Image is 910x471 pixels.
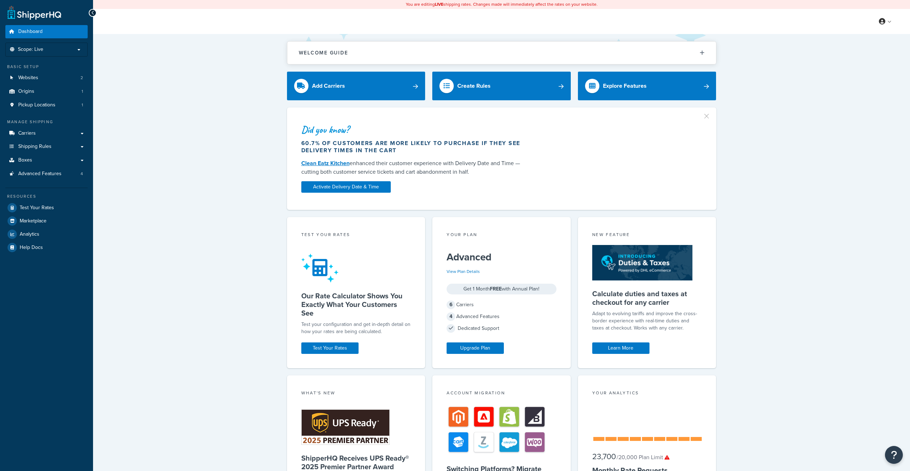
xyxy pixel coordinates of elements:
[447,300,556,310] div: Carriers
[287,72,425,100] a: Add Carriers
[312,81,345,91] div: Add Carriers
[447,251,556,263] h5: Advanced
[18,47,43,53] span: Scope: Live
[301,159,527,176] div: enhanced their customer experience with Delivery Date and Time — cutting both customer service ti...
[447,342,504,354] a: Upgrade Plan
[301,454,411,471] h5: ShipperHQ Receives UPS Ready® 2025 Premier Partner Award
[20,245,43,251] span: Help Docs
[18,171,62,177] span: Advanced Features
[5,85,88,98] li: Origins
[20,218,47,224] span: Marketplace
[5,241,88,254] a: Help Docs
[5,215,88,227] a: Marketplace
[18,88,34,95] span: Origins
[592,451,616,462] span: 23,700
[447,301,455,309] span: 6
[5,98,88,112] li: Pickup Locations
[592,231,702,240] div: New Feature
[5,140,88,153] a: Shipping Rules
[5,71,88,85] a: Websites2
[301,321,411,335] div: Test your configuration and get in-depth detail on how your rates are being calculated.
[447,284,556,294] div: Get 1 Month with Annual Plan!
[299,50,348,56] h2: Welcome Guide
[447,268,480,275] a: View Plan Details
[82,88,83,95] span: 1
[435,1,443,8] b: LIVE
[578,72,716,100] a: Explore Features
[885,446,903,464] button: Open Resource Center
[432,72,571,100] a: Create Rules
[5,193,88,200] div: Resources
[287,42,716,64] button: Welcome Guide
[447,390,556,398] div: Account Migration
[301,159,350,167] a: Clean Eatz Kitchen
[18,29,43,35] span: Dashboard
[301,181,391,193] a: Activate Delivery Date & Time
[18,102,55,108] span: Pickup Locations
[447,312,556,322] div: Advanced Features
[5,98,88,112] a: Pickup Locations1
[18,75,38,81] span: Websites
[447,312,455,321] span: 4
[301,342,359,354] a: Test Your Rates
[18,130,36,136] span: Carriers
[301,140,527,154] div: 60.7% of customers are more likely to purchase if they see delivery times in the cart
[18,144,52,150] span: Shipping Rules
[5,127,88,140] a: Carriers
[5,119,88,125] div: Manage Shipping
[81,75,83,81] span: 2
[457,81,491,91] div: Create Rules
[447,323,556,333] div: Dedicated Support
[592,342,649,354] a: Learn More
[592,310,702,332] p: Adapt to evolving tariffs and improve the cross-border experience with real-time duties and taxes...
[18,157,32,163] span: Boxes
[617,453,670,461] small: / 20,000 Plan Limit
[5,167,88,181] a: Advanced Features4
[20,231,39,237] span: Analytics
[5,85,88,98] a: Origins1
[603,81,647,91] div: Explore Features
[5,64,88,70] div: Basic Setup
[592,390,702,398] div: Your Analytics
[301,292,411,317] h5: Our Rate Calculator Shows You Exactly What Your Customers See
[5,71,88,85] li: Websites
[82,102,83,108] span: 1
[301,390,411,398] div: What's New
[592,289,702,307] h5: Calculate duties and taxes at checkout for any carrier
[447,231,556,240] div: Your Plan
[5,228,88,241] a: Analytics
[490,285,502,293] strong: FREE
[5,25,88,38] a: Dashboard
[5,167,88,181] li: Advanced Features
[301,231,411,240] div: Test your rates
[5,154,88,167] a: Boxes
[20,205,54,211] span: Test Your Rates
[81,171,83,177] span: 4
[301,125,527,135] div: Did you know?
[5,201,88,214] a: Test Your Rates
